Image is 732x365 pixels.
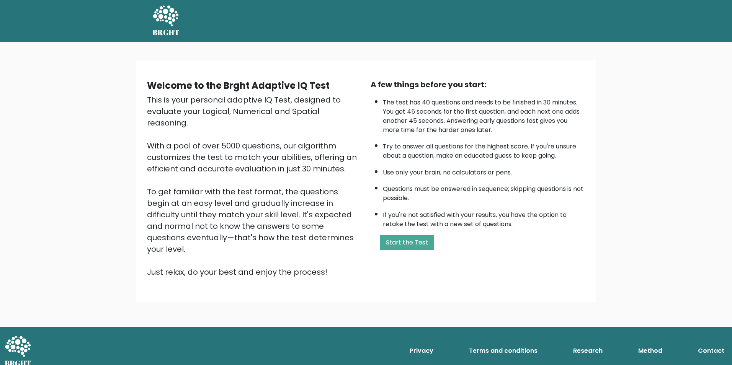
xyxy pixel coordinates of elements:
[383,207,585,229] li: If you're not satisfied with your results, you have the option to retake the test with a new set ...
[380,235,434,250] button: Start the Test
[383,181,585,203] li: Questions must be answered in sequence; skipping questions is not possible.
[152,3,180,39] a: BRGHT
[570,343,606,358] a: Research
[635,343,665,358] a: Method
[383,94,585,135] li: The test has 40 questions and needs to be finished in 30 minutes. You get 45 seconds for the firs...
[466,343,541,358] a: Terms and conditions
[383,164,585,177] li: Use only your brain, no calculators or pens.
[383,138,585,160] li: Try to answer all questions for the highest score. If you're unsure about a question, make an edu...
[371,79,585,90] div: A few things before you start:
[147,94,361,278] div: This is your personal adaptive IQ Test, designed to evaluate your Logical, Numerical and Spatial ...
[152,28,180,37] h5: BRGHT
[695,343,727,358] a: Contact
[147,79,330,92] b: Welcome to the Brght Adaptive IQ Test
[407,343,436,358] a: Privacy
